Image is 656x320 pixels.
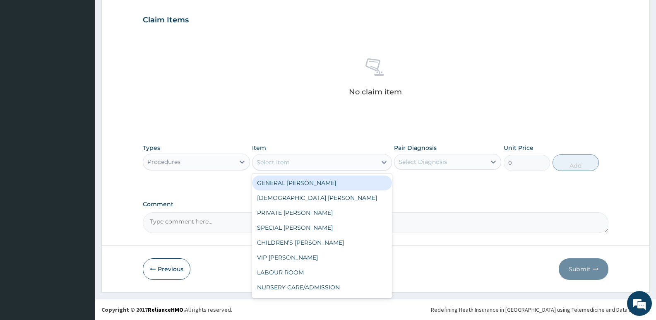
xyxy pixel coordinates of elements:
[559,258,608,280] button: Submit
[147,158,180,166] div: Procedures
[553,154,599,171] button: Add
[143,258,190,280] button: Previous
[43,46,139,57] div: Chat with us now
[252,190,392,205] div: [DEMOGRAPHIC_DATA] [PERSON_NAME]
[252,295,392,310] div: REGISTRATION
[136,4,156,24] div: Minimize live chat window
[349,88,402,96] p: No claim item
[252,220,392,235] div: SPECIAL [PERSON_NAME]
[143,201,608,208] label: Comment
[95,299,656,320] footer: All rights reserved.
[143,144,160,152] label: Types
[252,176,392,190] div: GENERAL [PERSON_NAME]
[252,265,392,280] div: LABOUR ROOM
[252,144,266,152] label: Item
[504,144,533,152] label: Unit Price
[148,306,183,313] a: RelianceHMO
[252,250,392,265] div: VIP [PERSON_NAME]
[4,226,158,255] textarea: Type your message and hit 'Enter'
[15,41,34,62] img: d_794563401_company_1708531726252_794563401
[252,205,392,220] div: PRIVATE [PERSON_NAME]
[143,16,189,25] h3: Claim Items
[399,158,447,166] div: Select Diagnosis
[252,280,392,295] div: NURSERY CARE/ADMISSION
[257,158,290,166] div: Select Item
[48,104,114,188] span: We're online!
[394,144,437,152] label: Pair Diagnosis
[431,306,650,314] div: Redefining Heath Insurance in [GEOGRAPHIC_DATA] using Telemedicine and Data Science!
[101,306,185,313] strong: Copyright © 2017 .
[252,235,392,250] div: CHILDREN’S [PERSON_NAME]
